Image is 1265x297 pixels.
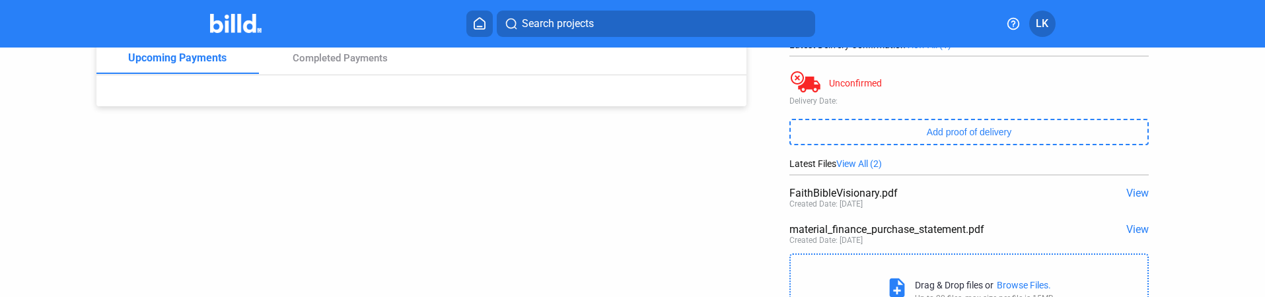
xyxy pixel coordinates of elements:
div: FaithBibleVisionary.pdf [789,187,1077,199]
div: Created Date: [DATE] [789,199,863,209]
div: Drag & Drop files or [915,280,994,290]
img: Billd Company Logo [210,14,262,33]
div: Browse Files. [997,280,1051,290]
div: Unconfirmed [829,78,882,88]
span: View All (2) [836,158,882,169]
button: LK [1029,11,1056,37]
div: Latest Files [789,158,1149,169]
div: Upcoming Payments [128,51,227,64]
div: material_finance_purchase_statement.pdf [789,223,1077,236]
span: LK [1036,16,1048,32]
span: Add proof of delivery [927,127,1011,137]
span: View [1126,223,1149,236]
div: Created Date: [DATE] [789,236,863,245]
span: Search projects [522,16,594,32]
button: Search projects [497,11,815,37]
button: Add proof of delivery [789,119,1149,145]
span: View [1126,187,1149,199]
div: Completed Payments [293,52,388,64]
div: Delivery Date: [789,96,1149,106]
